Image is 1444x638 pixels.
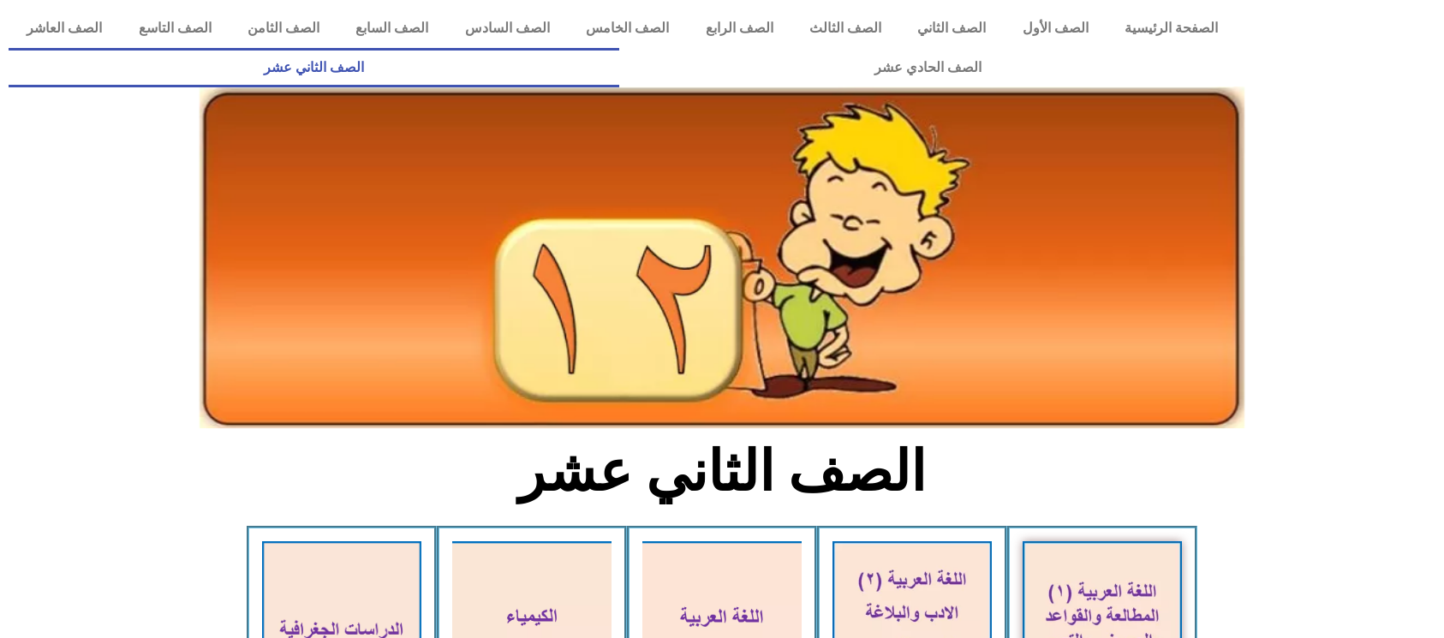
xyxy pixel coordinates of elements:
a: الصف التاسع [120,9,229,48]
a: الصف الثاني [899,9,1004,48]
a: الصف الرابع [687,9,791,48]
a: الصف الحادي عشر [619,48,1237,87]
a: الصف الأول [1005,9,1107,48]
a: الصف الثامن [230,9,337,48]
a: الصفحة الرئيسية [1107,9,1236,48]
a: الصف السابع [337,9,446,48]
a: الصف الثاني عشر [9,48,619,87]
a: الصف الخامس [568,9,687,48]
a: الصف العاشر [9,9,120,48]
h2: الصف الثاني عشر [439,438,1005,505]
a: الصف الثالث [791,9,899,48]
a: الصف السادس [447,9,568,48]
